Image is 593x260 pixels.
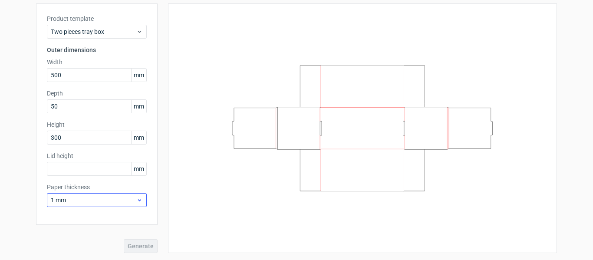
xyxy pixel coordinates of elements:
span: mm [131,131,146,144]
span: mm [131,69,146,82]
span: mm [131,100,146,113]
span: 1 mm [51,196,136,204]
span: Two pieces tray box [51,27,136,36]
label: Width [47,58,147,66]
label: Depth [47,89,147,98]
span: mm [131,162,146,175]
label: Height [47,120,147,129]
h3: Outer dimensions [47,46,147,54]
label: Product template [47,14,147,23]
label: Lid height [47,151,147,160]
label: Paper thickness [47,183,147,191]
